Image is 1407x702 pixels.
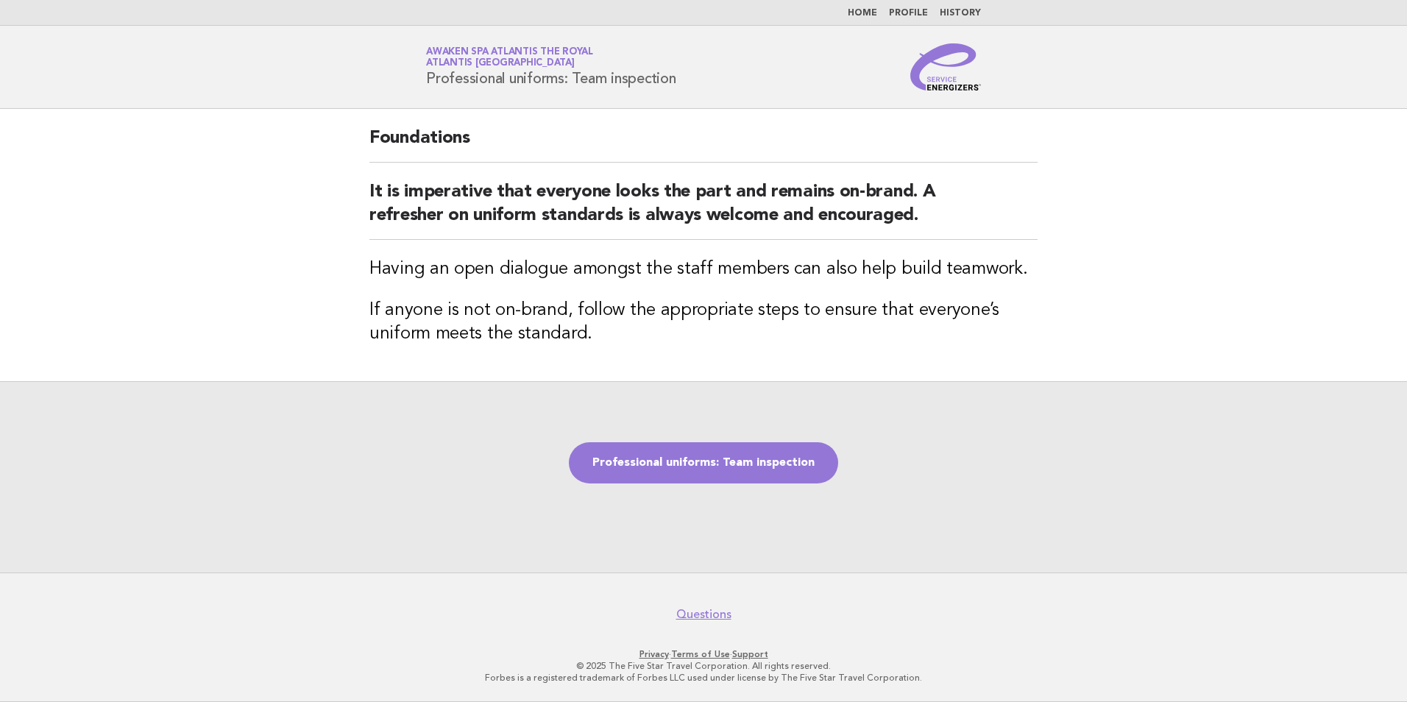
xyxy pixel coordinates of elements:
[940,9,981,18] a: History
[671,649,730,659] a: Terms of Use
[732,649,768,659] a: Support
[253,672,1154,684] p: Forbes is a registered trademark of Forbes LLC used under license by The Five Star Travel Corpora...
[253,660,1154,672] p: © 2025 The Five Star Travel Corporation. All rights reserved.
[369,299,1038,346] h3: If anyone is not on-brand, follow the appropriate steps to ensure that everyone’s uniform meets t...
[369,127,1038,163] h2: Foundations
[639,649,669,659] a: Privacy
[426,59,575,68] span: Atlantis [GEOGRAPHIC_DATA]
[426,48,676,86] h1: Professional uniforms: Team inspection
[253,648,1154,660] p: · ·
[569,442,838,483] a: Professional uniforms: Team inspection
[848,9,877,18] a: Home
[369,180,1038,240] h2: It is imperative that everyone looks the part and remains on-brand. A refresher on uniform standa...
[426,47,593,68] a: Awaken SPA Atlantis the RoyalAtlantis [GEOGRAPHIC_DATA]
[910,43,981,91] img: Service Energizers
[369,258,1038,281] h3: Having an open dialogue amongst the staff members can also help build teamwork.
[676,607,731,622] a: Questions
[889,9,928,18] a: Profile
